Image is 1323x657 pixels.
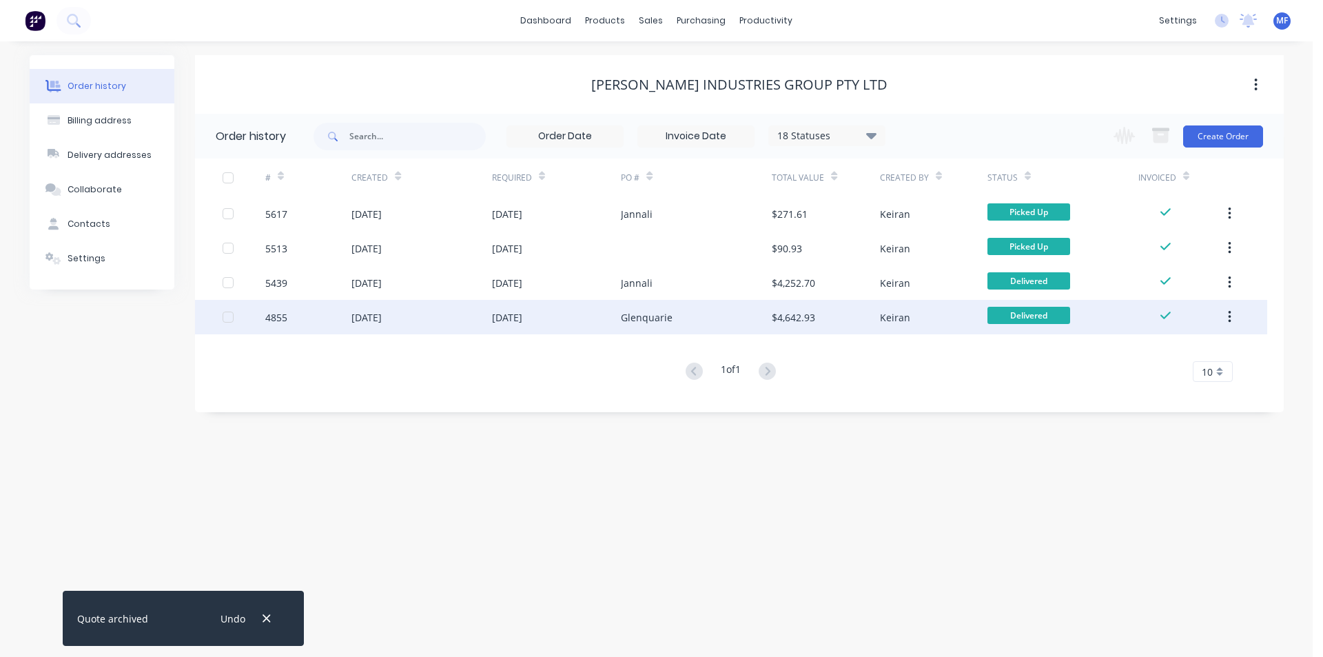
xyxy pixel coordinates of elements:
[772,207,808,221] div: $271.61
[351,241,382,256] div: [DATE]
[621,276,653,290] div: Jannali
[265,310,287,325] div: 4855
[621,172,639,184] div: PO #
[216,128,286,145] div: Order history
[772,159,879,196] div: Total Value
[1138,159,1224,196] div: Invoiced
[1202,365,1213,379] span: 10
[30,103,174,138] button: Billing address
[880,241,910,256] div: Keiran
[492,207,522,221] div: [DATE]
[68,218,110,230] div: Contacts
[265,276,287,290] div: 5439
[513,10,578,31] a: dashboard
[77,611,148,626] div: Quote archived
[492,159,622,196] div: Required
[772,172,824,184] div: Total Value
[68,252,105,265] div: Settings
[30,207,174,241] button: Contacts
[68,149,152,161] div: Delivery addresses
[621,159,772,196] div: PO #
[492,172,532,184] div: Required
[507,126,623,147] input: Order Date
[25,10,45,31] img: Factory
[987,307,1070,324] span: Delivered
[68,80,126,92] div: Order history
[351,172,388,184] div: Created
[492,310,522,325] div: [DATE]
[621,310,673,325] div: Glenquarie
[638,126,754,147] input: Invoice Date
[880,159,987,196] div: Created By
[351,276,382,290] div: [DATE]
[880,276,910,290] div: Keiran
[30,172,174,207] button: Collaborate
[351,159,491,196] div: Created
[351,207,382,221] div: [DATE]
[30,138,174,172] button: Delivery addresses
[68,183,122,196] div: Collaborate
[1183,125,1263,148] button: Create Order
[68,114,132,127] div: Billing address
[265,159,351,196] div: #
[732,10,799,31] div: productivity
[987,203,1070,221] span: Picked Up
[351,310,382,325] div: [DATE]
[1138,172,1176,184] div: Invoiced
[880,207,910,221] div: Keiran
[987,272,1070,290] span: Delivered
[987,172,1018,184] div: Status
[880,310,910,325] div: Keiran
[769,128,885,143] div: 18 Statuses
[621,207,653,221] div: Jannali
[1152,10,1204,31] div: settings
[492,241,522,256] div: [DATE]
[670,10,732,31] div: purchasing
[578,10,632,31] div: products
[772,310,815,325] div: $4,642.93
[1276,14,1288,27] span: MF
[591,77,888,93] div: [PERSON_NAME] Industries Group Pty Ltd
[349,123,486,150] input: Search...
[214,609,253,628] button: Undo
[30,69,174,103] button: Order history
[987,159,1138,196] div: Status
[265,241,287,256] div: 5513
[772,241,802,256] div: $90.93
[30,241,174,276] button: Settings
[721,362,741,382] div: 1 of 1
[265,172,271,184] div: #
[265,207,287,221] div: 5617
[772,276,815,290] div: $4,252.70
[987,238,1070,255] span: Picked Up
[492,276,522,290] div: [DATE]
[880,172,929,184] div: Created By
[632,10,670,31] div: sales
